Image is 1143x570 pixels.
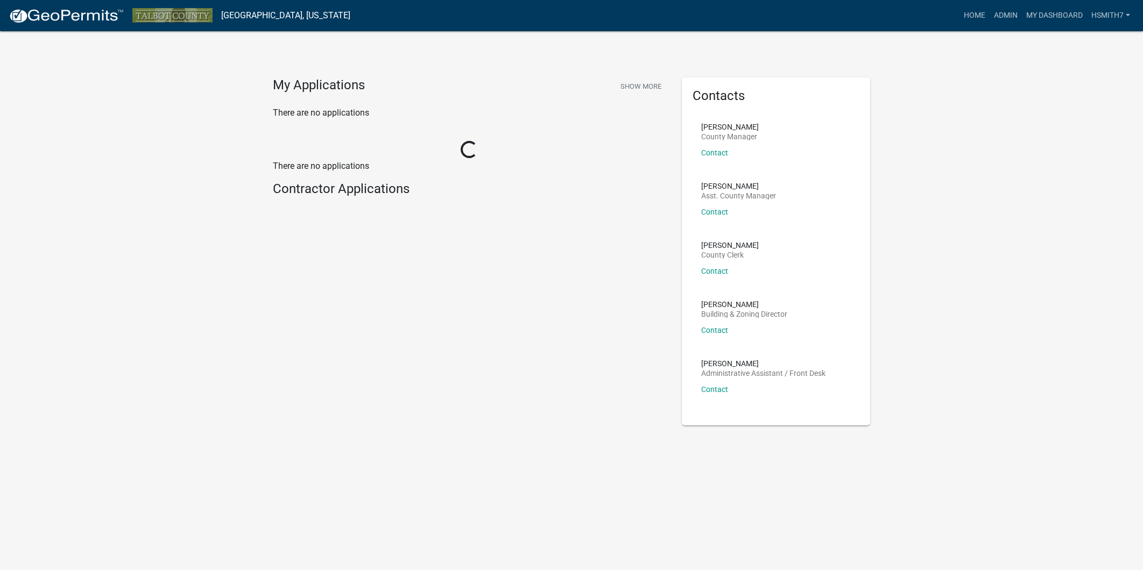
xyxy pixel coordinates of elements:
[273,181,666,197] h4: Contractor Applications
[701,251,759,259] p: County Clerk
[701,369,825,377] p: Administrative Assistant / Front Desk
[701,385,728,394] a: Contact
[701,326,728,334] a: Contact
[273,106,666,119] p: There are no applications
[701,148,728,157] a: Contact
[273,181,666,201] wm-workflow-list-section: Contractor Applications
[693,88,859,104] h5: Contacts
[701,208,728,216] a: Contact
[701,310,787,318] p: Building & Zoning Director
[221,6,350,25] a: [GEOGRAPHIC_DATA], [US_STATE]
[990,5,1022,26] a: Admin
[1087,5,1134,26] a: hsmith7
[273,77,365,94] h4: My Applications
[273,160,666,173] p: There are no applications
[616,77,666,95] button: Show More
[701,301,787,308] p: [PERSON_NAME]
[1022,5,1087,26] a: My Dashboard
[959,5,990,26] a: Home
[701,192,776,199] p: Asst. County Manager
[701,267,728,275] a: Contact
[701,241,759,249] p: [PERSON_NAME]
[701,182,776,190] p: [PERSON_NAME]
[701,133,759,140] p: County Manager
[132,8,213,23] img: Talbot County, Georgia
[701,123,759,131] p: [PERSON_NAME]
[701,360,825,367] p: [PERSON_NAME]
